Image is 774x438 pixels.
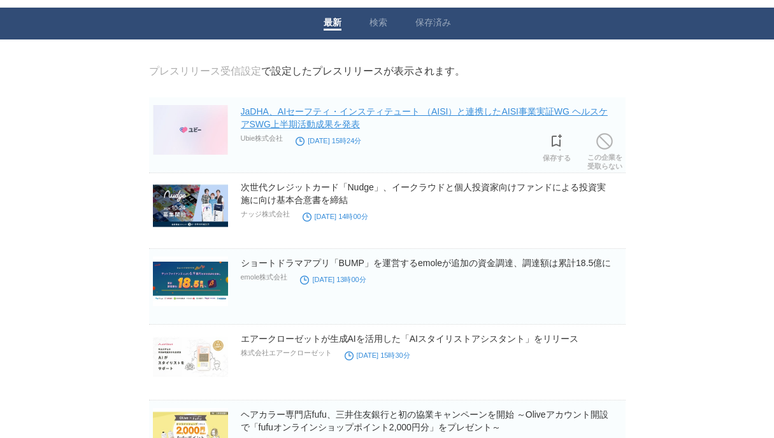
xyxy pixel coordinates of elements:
[241,334,578,344] a: エアークローゼットが生成AIを活用した「AIスタイリストアシスタント」をリリース
[241,348,332,358] p: 株式会社エアークローゼット
[543,131,571,162] a: 保存する
[153,105,228,155] img: JaDHA、AIセーフティ・インスティテュート （AISI）と連携したAISI事業実証WG ヘルスケアSWG上半期活動成果を発表
[149,65,465,78] div: で設定したプレスリリースが表示されます。
[153,181,228,230] img: 次世代クレジットカード「Nudge」、イークラウドと個人投資家向けファンドによる投資実施に向け基本合意書を締結
[587,130,622,171] a: この企業を受取らない
[153,257,228,306] img: ショートドラマアプリ「BUMP」を運営するemoleが追加の資金調達、調達額は累計18.5億に
[415,17,451,31] a: 保存済み
[241,134,283,143] p: Ubie株式会社
[303,213,368,220] time: [DATE] 14時00分
[324,17,341,31] a: 最新
[369,17,387,31] a: 検索
[241,272,288,282] p: emole株式会社
[241,258,612,268] a: ショートドラマアプリ「BUMP」を運営するemoleが追加の資金調達、調達額は累計18.5億に
[149,66,261,76] a: プレスリリース受信設定
[300,276,366,283] time: [DATE] 13時00分
[296,137,361,145] time: [DATE] 15時24分
[241,106,608,129] a: JaDHA、AIセーフティ・インスティテュート （AISI）と連携したAISI事業実証WG ヘルスケアSWG上半期活動成果を発表
[241,182,606,205] a: 次世代クレジットカード「Nudge」、イークラウドと個人投資家向けファンドによる投資実施に向け基本合意書を締結
[345,351,410,359] time: [DATE] 15時30分
[241,409,608,432] a: ヘアカラー専門店fufu、三井住友銀行と初の協業キャンペーンを開始 ～Oliveアカウント開設で「fufuオンラインショップポイント2,000円分」をプレゼント～
[153,332,228,382] img: エアークローゼットが生成AIを活用した「AIスタイリストアシスタント」をリリース
[241,209,290,219] p: ナッジ株式会社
